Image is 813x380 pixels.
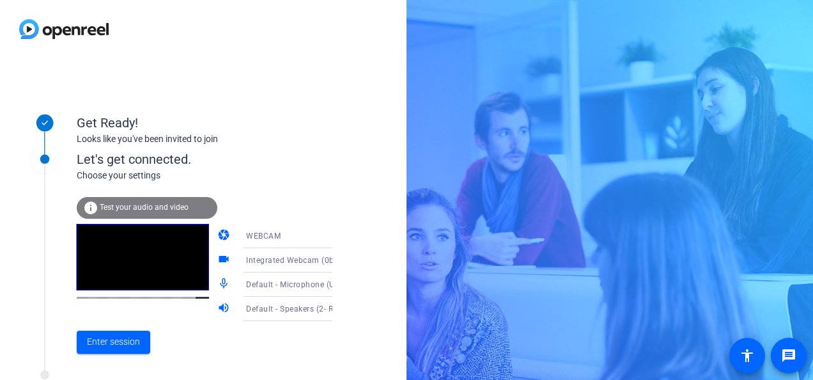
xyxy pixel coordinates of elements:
mat-icon: mic_none [217,277,233,292]
span: WEBCAM [246,232,281,241]
mat-icon: videocam [217,253,233,268]
mat-icon: info [83,200,98,216]
span: Default - Microphone (USB Condenser Microphone) (31b2:0011) [246,279,484,289]
mat-icon: message [781,348,796,363]
mat-icon: camera [217,228,233,244]
button: Enter session [77,331,150,354]
span: Integrated Webcam (0bda:555e) [246,255,368,265]
span: Test your audio and video [100,203,189,212]
div: Let's get connected. [77,150,359,169]
mat-icon: accessibility [739,348,755,363]
div: Get Ready! [77,113,332,132]
div: Choose your settings [77,169,359,182]
div: Looks like you've been invited to join [77,132,332,146]
mat-icon: volume_up [217,301,233,317]
span: Default - Speakers (2- Realtek(R) Audio) [246,303,393,313]
span: Enter session [87,335,140,349]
